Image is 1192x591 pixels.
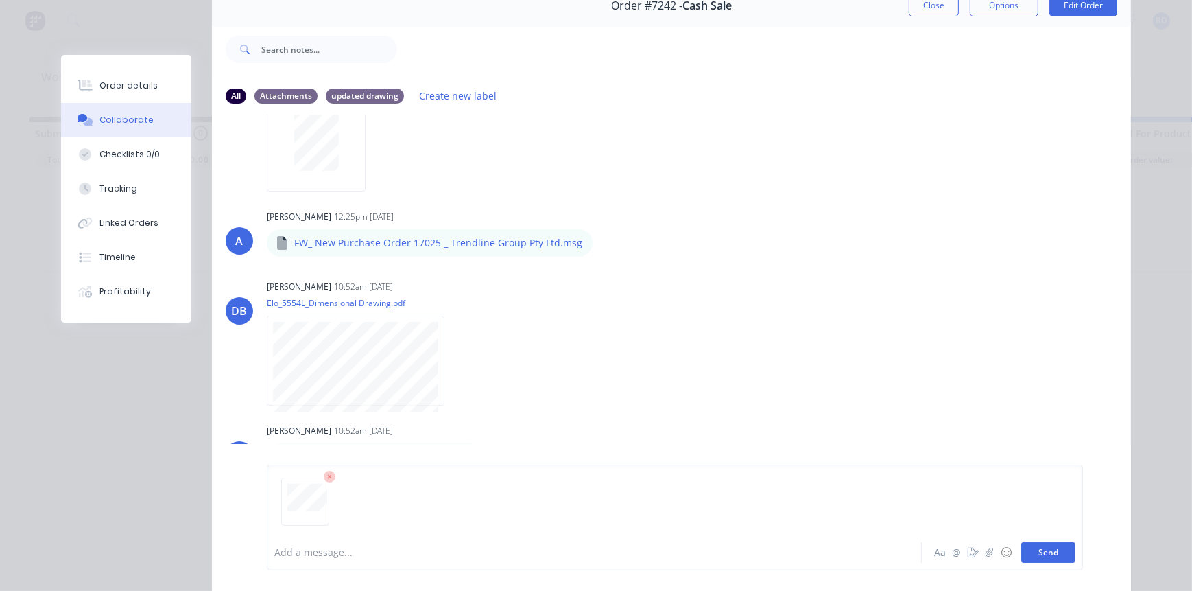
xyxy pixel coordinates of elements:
input: Search notes... [261,36,397,63]
div: 10:52am [DATE] [334,281,393,293]
div: 12:25pm [DATE] [334,211,394,223]
div: DB [232,303,248,319]
div: Checklists 0/0 [99,148,160,161]
button: Profitability [61,275,191,309]
button: ☺ [998,544,1014,561]
button: Send [1021,542,1075,563]
div: updated drawing [326,89,404,104]
div: 10:52am [DATE] [334,425,393,437]
button: Timeline [61,240,191,275]
div: Order details [99,80,158,92]
button: Order details [61,69,191,103]
div: [PERSON_NAME] [267,281,331,293]
div: [PERSON_NAME] [267,211,331,223]
div: [PERSON_NAME] [267,425,331,437]
p: FW_ New Purchase Order 17025 _ Trendline Group Pty Ltd.msg [294,236,582,250]
button: Linked Orders [61,206,191,240]
div: Timeline [99,251,136,264]
p: Elo_5554L_Dimensional Drawing.pdf [267,297,458,309]
div: Attachments [254,89,318,104]
div: Linked Orders [99,217,158,229]
div: Tracking [99,183,137,195]
div: Collaborate [99,114,154,126]
button: @ [949,544,965,561]
div: Profitability [99,286,151,298]
div: All [226,89,246,104]
button: Aa [932,544,949,561]
button: Checklists 0/0 [61,137,191,172]
button: Tracking [61,172,191,206]
button: Create new label [412,86,504,105]
button: Collaborate [61,103,191,137]
div: A [236,233,243,249]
